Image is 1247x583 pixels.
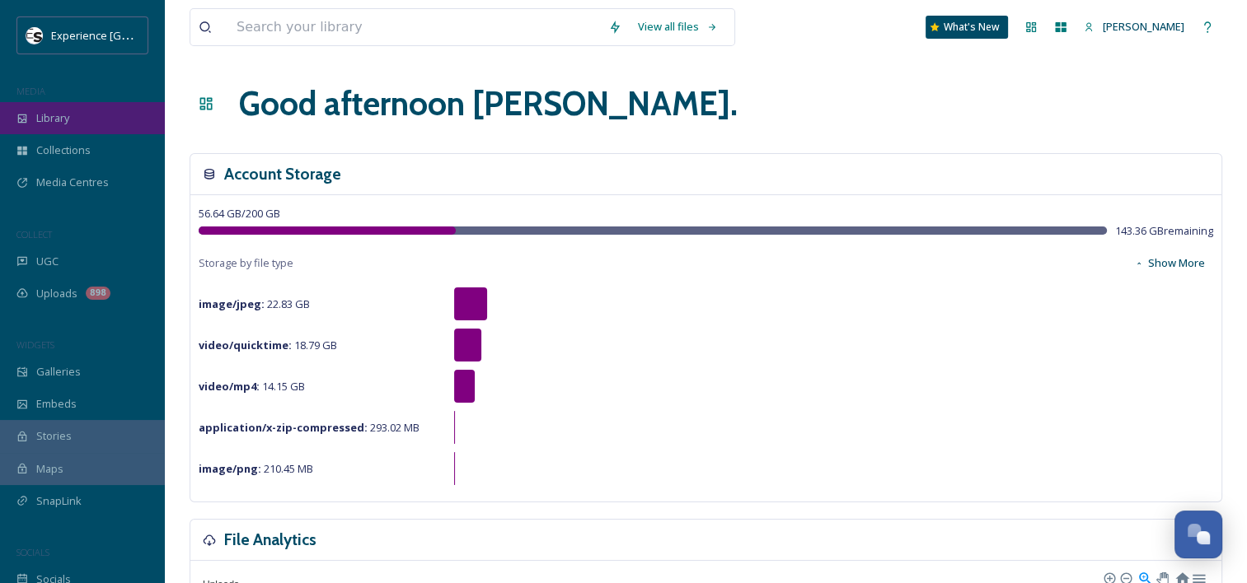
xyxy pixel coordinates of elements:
span: 18.79 GB [199,338,337,352]
span: Collections [36,142,91,158]
span: 22.83 GB [199,296,310,311]
span: 143.36 GB remaining [1115,223,1213,239]
div: Panning [1156,572,1166,582]
strong: video/mp4 : [199,379,260,394]
button: Show More [1126,247,1213,279]
button: Open Chat [1174,511,1222,558]
span: Storage by file type [199,255,293,271]
span: Library [36,110,69,126]
span: 14.15 GB [199,379,305,394]
span: 293.02 MB [199,420,420,435]
span: SOCIALS [16,546,49,558]
span: WIDGETS [16,338,54,351]
a: View all files [630,11,726,43]
a: [PERSON_NAME] [1076,11,1193,43]
strong: image/png : [199,461,261,476]
div: Zoom Out [1119,571,1131,583]
span: Experience [GEOGRAPHIC_DATA] [51,27,214,43]
strong: application/x-zip-compressed : [199,420,368,435]
input: Search your library [228,9,600,45]
span: 210.45 MB [199,461,313,476]
span: 56.64 GB / 200 GB [199,206,280,221]
div: Zoom In [1103,571,1114,583]
span: UGC [36,254,59,269]
span: Maps [36,461,63,477]
div: 898 [86,287,110,300]
span: Stories [36,428,72,444]
span: SnapLink [36,493,82,509]
span: Galleries [36,364,81,380]
h1: Good afternoon [PERSON_NAME] . [239,79,738,128]
span: [PERSON_NAME] [1103,19,1184,34]
span: Embeds [36,396,77,412]
span: Uploads [36,286,77,301]
h3: Account Storage [224,162,341,186]
span: MEDIA [16,85,45,97]
span: Media Centres [36,175,109,190]
strong: image/jpeg : [199,296,265,311]
img: WSCC%20ES%20Socials%20Icon%20-%20Secondary%20-%20Black.jpg [26,27,43,44]
a: What's New [926,16,1008,39]
h3: File Analytics [224,528,316,552]
span: COLLECT [16,228,52,240]
strong: video/quicktime : [199,338,292,352]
